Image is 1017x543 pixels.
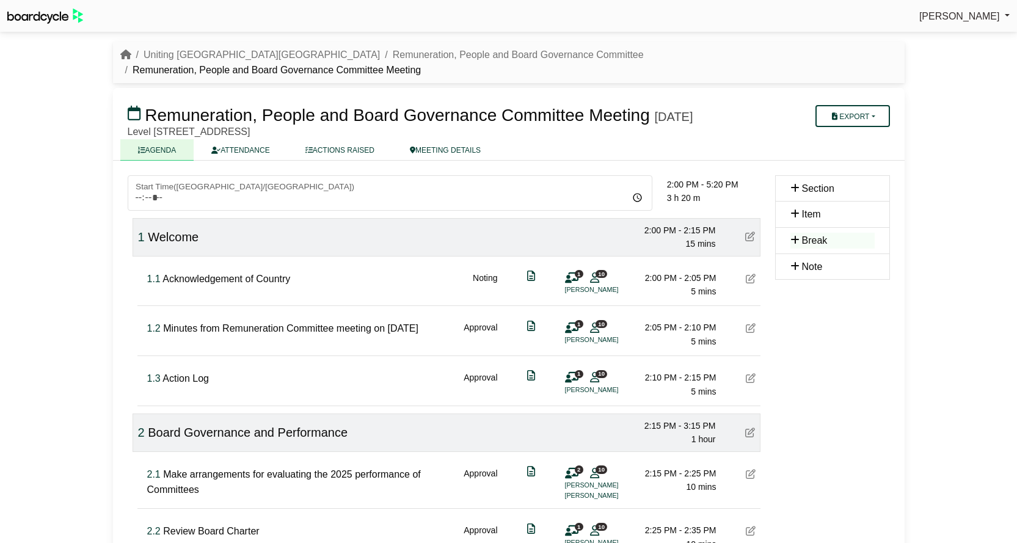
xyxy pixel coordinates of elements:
div: 2:05 PM - 2:10 PM [631,321,716,334]
nav: breadcrumb [120,47,897,78]
span: Action Log [162,373,209,384]
span: Break [802,235,828,246]
span: 5 mins [691,286,716,296]
span: 1 [575,370,583,378]
span: Click to fine tune number [147,469,161,479]
div: [DATE] [655,109,693,124]
div: Approval [464,321,497,348]
span: 10 [596,465,607,473]
span: 10 [596,320,607,328]
li: Remuneration, People and Board Governance Committee Meeting [120,62,421,78]
a: MEETING DETAILS [392,139,498,161]
span: 10 [596,370,607,378]
span: 2 [575,465,583,473]
span: 10 [596,523,607,531]
a: AGENDA [120,139,194,161]
span: Click to fine tune number [147,323,161,333]
span: 5 mins [691,337,716,346]
span: Welcome [148,230,199,244]
div: Noting [473,271,497,299]
span: 1 [575,320,583,328]
div: 2:00 PM - 5:20 PM [667,178,760,191]
span: Remuneration, People and Board Governance Committee Meeting [145,106,649,125]
li: [PERSON_NAME] [565,385,657,395]
div: 2:15 PM - 3:15 PM [630,419,716,432]
span: Click to fine tune number [147,373,161,384]
a: ACTIONS RAISED [288,139,392,161]
div: 2:00 PM - 2:05 PM [631,271,716,285]
div: 2:15 PM - 2:25 PM [631,467,716,480]
span: Item [802,209,821,219]
li: [PERSON_NAME] [565,285,657,295]
span: Acknowledgement of Country [162,274,290,284]
div: Approval [464,371,497,398]
span: 1 [575,270,583,278]
img: BoardcycleBlackGreen-aaafeed430059cb809a45853b8cf6d952af9d84e6e89e1f1685b34bfd5cb7d64.svg [7,9,83,24]
span: [PERSON_NAME] [919,11,1000,21]
span: 1 [575,523,583,531]
span: Click to fine tune number [147,274,161,284]
span: Minutes from Remuneration Committee meeting on [DATE] [163,323,418,333]
span: Board Governance and Performance [148,426,348,439]
span: Level [STREET_ADDRESS] [128,126,250,137]
span: Click to fine tune number [147,526,161,536]
span: Click to fine tune number [138,230,145,244]
li: [PERSON_NAME] [565,335,657,345]
li: [PERSON_NAME] [565,490,657,501]
span: Make arrangements for evaluating the 2025 performance of Committees [147,469,421,495]
li: [PERSON_NAME] [565,480,657,490]
a: ATTENDANCE [194,139,287,161]
div: 2:25 PM - 2:35 PM [631,523,716,537]
a: [PERSON_NAME] [919,9,1010,24]
div: 2:00 PM - 2:15 PM [630,224,716,237]
span: Note [802,261,823,272]
button: Export [815,105,889,127]
span: Click to fine tune number [138,426,145,439]
span: Section [802,183,834,194]
span: 1 hour [691,434,716,444]
div: 2:10 PM - 2:15 PM [631,371,716,384]
span: 10 [596,270,607,278]
span: 5 mins [691,387,716,396]
span: 15 mins [685,239,715,249]
span: Review Board Charter [163,526,259,536]
div: Approval [464,467,497,501]
span: 10 mins [686,482,716,492]
a: Uniting [GEOGRAPHIC_DATA][GEOGRAPHIC_DATA] [144,49,380,60]
span: 3 h 20 m [667,193,700,203]
a: Remuneration, People and Board Governance Committee [393,49,644,60]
